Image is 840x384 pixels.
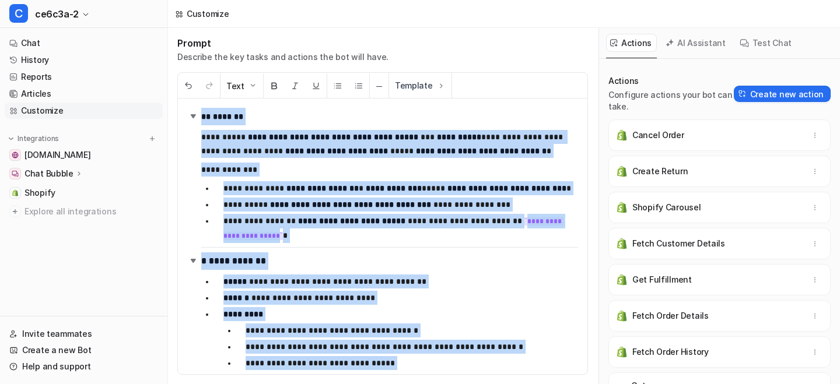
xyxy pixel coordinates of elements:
[632,129,684,141] p: Cancel Order
[736,34,797,52] button: Test Chat
[220,73,263,98] button: Text
[5,185,163,201] a: ShopifyShopify
[5,69,163,85] a: Reports
[616,202,628,213] img: Shopify Carousel icon
[290,81,300,90] img: Italic
[5,52,163,68] a: History
[12,189,19,196] img: Shopify
[269,81,279,90] img: Bold
[5,358,163,375] a: Help and support
[632,310,709,322] p: Fetch Order Details
[608,75,734,87] p: Actions
[205,81,214,90] img: Redo
[5,342,163,358] a: Create a new Bot
[35,6,79,22] span: ce6c3a-2
[5,35,163,51] a: Chat
[184,81,193,90] img: Undo
[389,73,452,98] button: Template
[632,238,725,249] p: Fetch Customer Details
[333,81,342,90] img: Unordered List
[616,129,628,141] img: Cancel Order icon
[327,73,348,98] button: Unordered List
[632,165,688,177] p: Create Return
[17,134,59,143] p: Integrations
[436,81,446,90] img: Template
[370,73,388,98] button: ─
[24,187,55,199] span: Shopify
[5,203,163,220] a: Explore all integrations
[354,81,363,90] img: Ordered List
[632,346,709,358] p: Fetch Order History
[306,73,327,98] button: Underline
[348,73,369,98] button: Ordered List
[187,8,229,20] div: Customize
[177,37,388,49] h1: Prompt
[616,165,628,177] img: Create Return icon
[311,81,321,90] img: Underline
[661,34,731,52] button: AI Assistant
[148,135,156,143] img: menu_add.svg
[606,34,657,52] button: Actions
[264,73,285,98] button: Bold
[187,255,199,266] img: expand-arrow.svg
[7,135,15,143] img: expand menu
[5,86,163,102] a: Articles
[608,89,734,112] p: Configure actions your bot can take.
[24,168,73,179] p: Chat Bubble
[734,86,831,102] button: Create new action
[9,4,28,23] span: C
[632,274,692,286] p: Get Fulfillment
[24,149,90,161] span: [DOMAIN_NAME]
[5,326,163,342] a: Invite teammates
[5,103,163,119] a: Customize
[616,274,628,286] img: Get Fulfillment icon
[9,206,21,217] img: explore all integrations
[616,346,628,358] img: Fetch Order History icon
[187,110,199,122] img: expand-arrow.svg
[616,238,628,249] img: Fetch Customer Details icon
[12,152,19,158] img: www.refurbly.se
[5,147,163,163] a: www.refurbly.se[DOMAIN_NAME]
[248,81,257,90] img: Dropdown Down Arrow
[199,73,220,98] button: Redo
[12,170,19,177] img: Chat Bubble
[178,73,199,98] button: Undo
[5,133,62,145] button: Integrations
[616,310,628,322] img: Fetch Order Details icon
[24,202,158,221] span: Explore all integrations
[177,51,388,63] p: Describe the key tasks and actions the bot will have.
[738,90,747,98] img: Create action
[285,73,306,98] button: Italic
[632,202,701,213] p: Shopify Carousel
